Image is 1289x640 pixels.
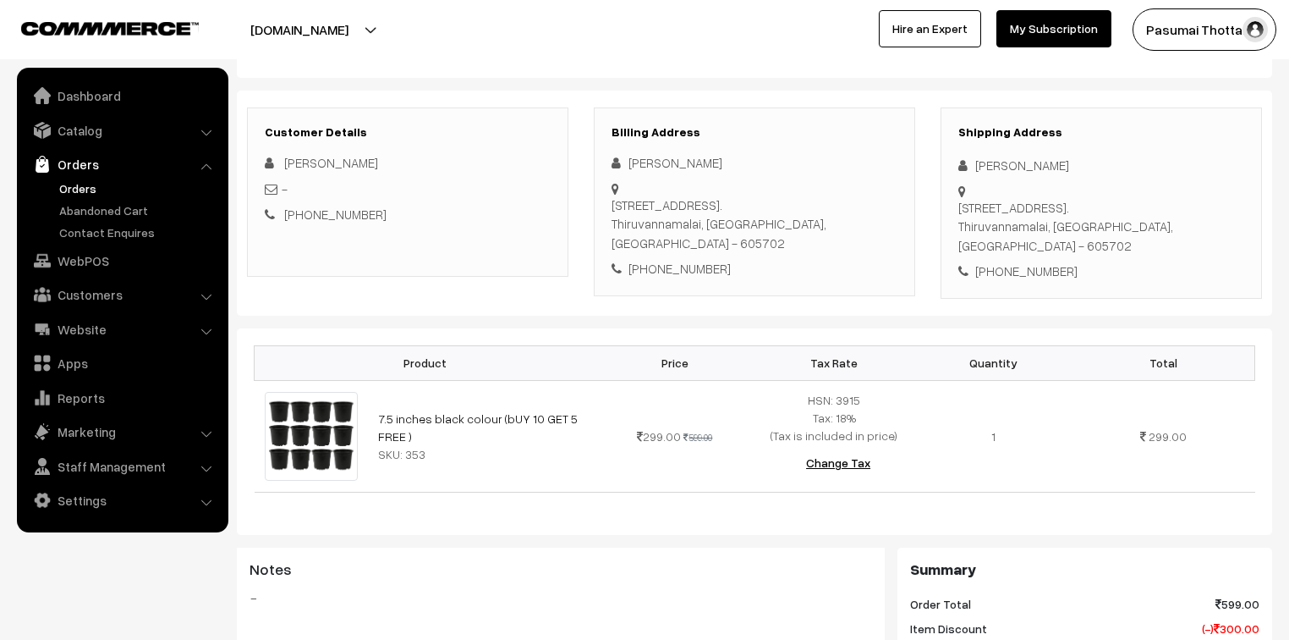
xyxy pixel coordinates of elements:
[21,348,222,378] a: Apps
[21,485,222,516] a: Settings
[910,560,1259,579] h3: Summary
[21,417,222,447] a: Marketing
[910,620,987,637] span: Item Discount
[21,80,222,111] a: Dashboard
[250,560,872,579] h3: Notes
[958,156,1244,175] div: [PERSON_NAME]
[991,429,996,444] span: 1
[1242,17,1268,42] img: user
[595,345,754,380] th: Price
[265,179,551,199] div: -
[55,201,222,219] a: Abandoned Cart
[284,155,378,170] span: [PERSON_NAME]
[612,153,897,173] div: [PERSON_NAME]
[284,207,387,222] a: [PHONE_NUMBER]
[378,411,578,444] a: 7.5 inches black colour (bUY 10 GET 5 FREE )
[1149,429,1187,444] span: 299.00
[255,345,595,380] th: Product
[191,8,408,51] button: [DOMAIN_NAME]
[612,259,897,279] div: [PHONE_NUMBER]
[21,149,222,179] a: Orders
[958,262,1244,281] div: [PHONE_NUMBER]
[21,17,169,37] a: COMMMERCE
[879,10,981,47] a: Hire an Expert
[1072,345,1254,380] th: Total
[21,383,222,413] a: Reports
[771,393,897,443] span: HSN: 3915 Tax: 18% (Tax is included in price)
[1133,8,1276,51] button: Pasumai Thotta…
[754,345,913,380] th: Tax Rate
[910,595,971,613] span: Order Total
[958,125,1244,140] h3: Shipping Address
[612,196,897,253] div: [STREET_ADDRESS]. Thiruvannamalai, [GEOGRAPHIC_DATA], [GEOGRAPHIC_DATA] - 605702
[250,588,872,608] blockquote: -
[1202,620,1259,637] span: (-) 300.00
[612,125,897,140] h3: Billing Address
[1215,595,1259,613] span: 599.00
[21,22,199,35] img: COMMMERCE
[958,198,1244,256] div: [STREET_ADDRESS]. Thiruvannamalai, [GEOGRAPHIC_DATA], [GEOGRAPHIC_DATA] - 605702
[996,10,1111,47] a: My Subscription
[265,392,358,480] img: 712nV1YSwrL.jpg
[21,115,222,146] a: Catalog
[637,429,681,444] span: 299.00
[55,223,222,241] a: Contact Enquires
[378,445,585,463] div: SKU: 353
[793,444,884,482] button: Change Tax
[683,432,712,443] strike: 599.00
[21,314,222,345] a: Website
[913,345,1072,380] th: Quantity
[21,246,222,276] a: WebPOS
[55,179,222,197] a: Orders
[21,451,222,482] a: Staff Management
[21,279,222,310] a: Customers
[265,125,551,140] h3: Customer Details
